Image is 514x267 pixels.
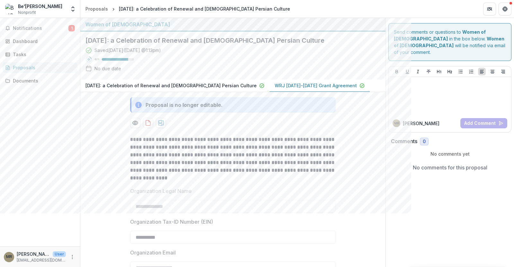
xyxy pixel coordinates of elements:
div: Melina Rosenberg [394,122,399,125]
img: Be'Chol Lashon [5,4,15,14]
div: Women of [DEMOGRAPHIC_DATA] [85,21,380,28]
div: Melina Rosenberg [6,255,12,259]
p: Organization Email [130,249,176,256]
span: Nonprofit [18,10,36,15]
button: download-proposal [156,118,166,128]
div: No due date [94,65,121,72]
span: 0 [423,139,426,144]
span: Notifications [13,26,68,31]
button: Align Center [489,68,496,75]
div: Proposals [13,64,72,71]
p: WRJ [DATE]-[DATE] Grant Agreement [275,82,357,89]
button: Partners [483,3,496,15]
div: Tasks [13,51,72,58]
h2: Comments [391,138,417,144]
button: Bullet List [457,68,465,75]
a: Proposals [3,62,77,73]
button: Strike [425,68,432,75]
p: User [53,251,66,257]
div: Send comments or questions to in the box below. will be notified via email of your comment. [388,23,511,61]
div: Proposals [85,5,108,12]
nav: breadcrumb [83,4,293,13]
div: [DATE]: a Celebration of Renewal and [DEMOGRAPHIC_DATA] Persian Culture [119,5,290,12]
p: Organization Legal Name [130,187,192,195]
button: Underline [403,68,411,75]
span: 1 [68,25,75,31]
button: Italicize [414,68,422,75]
p: [EMAIL_ADDRESS][DOMAIN_NAME] [17,257,66,263]
button: Ordered List [467,68,475,75]
p: Organization Tax-ID Number (EIN) [130,218,213,226]
button: Add Comment [460,118,507,128]
button: Open entity switcher [68,3,77,15]
button: Heading 2 [446,68,454,75]
button: Get Help [499,3,511,15]
p: [PERSON_NAME] [403,120,439,127]
div: Dashboard [13,38,72,45]
button: download-proposal [143,118,153,128]
a: Dashboard [3,36,77,47]
h2: [DATE]: a Celebration of Renewal and [DEMOGRAPHIC_DATA] Persian Culture [85,37,370,44]
div: Proposal is no longer editable. [146,101,223,109]
button: Align Left [478,68,486,75]
p: No comments for this proposal [413,164,487,171]
button: Preview c2d12140-6625-4803-b56d-b7bcf1e27037-1.pdf [130,118,140,128]
div: Documents [13,77,72,84]
p: No comments yet [391,151,509,157]
div: Be'[PERSON_NAME] [18,3,62,10]
p: [PERSON_NAME] [17,251,50,257]
div: Saved [DATE] ( [DATE] @ 1:13pm ) [94,47,161,54]
button: Bold [393,68,401,75]
a: Proposals [83,4,111,13]
a: Documents [3,75,77,86]
p: [DATE]: a Celebration of Renewal and [DEMOGRAPHIC_DATA] Persian Culture [85,82,257,89]
p: 82 % [94,57,99,62]
button: Notifications1 [3,23,77,33]
button: Align Right [499,68,507,75]
a: Tasks [3,49,77,60]
button: More [68,253,76,261]
button: Heading 1 [435,68,443,75]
